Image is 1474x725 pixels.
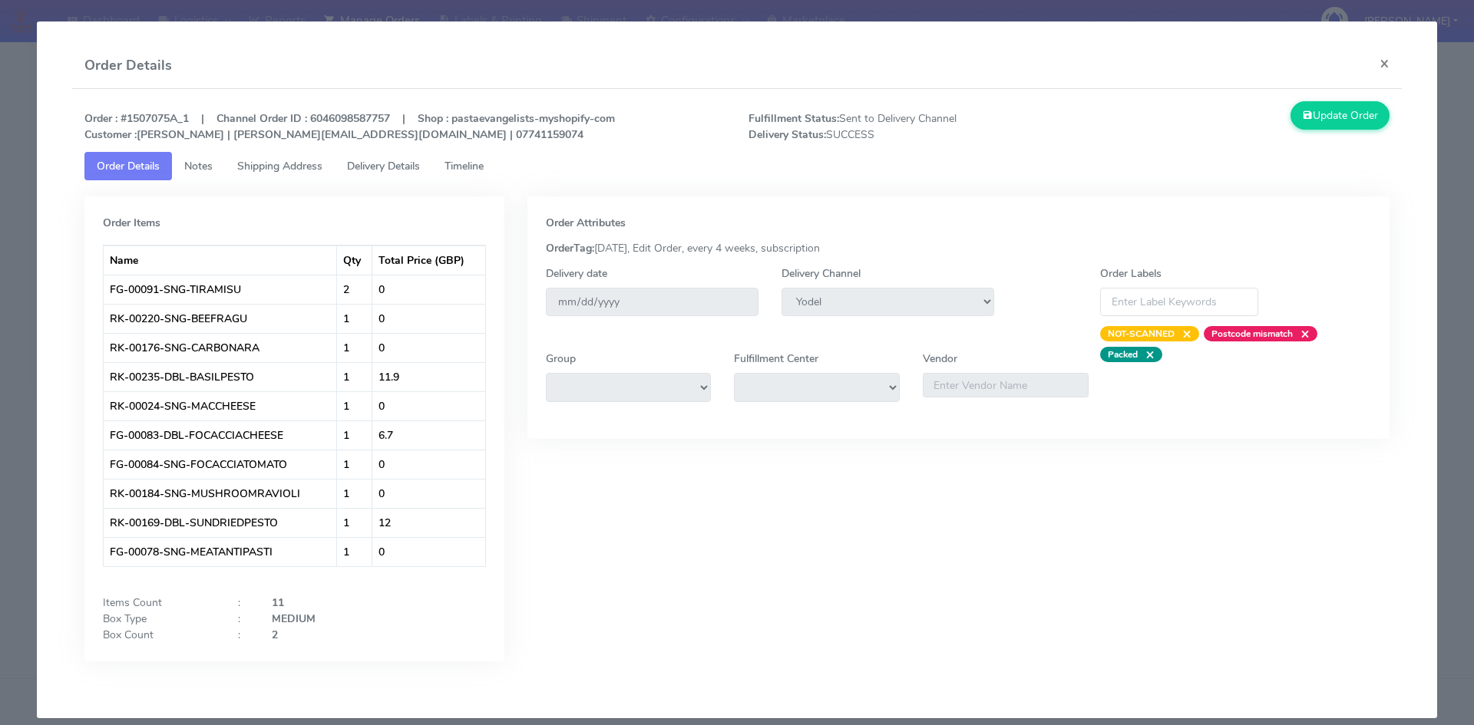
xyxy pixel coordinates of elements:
strong: Fulfillment Status: [749,111,839,126]
div: : [226,595,260,611]
strong: OrderTag: [546,241,594,255]
td: 1 [337,420,372,450]
span: × [1138,347,1155,362]
div: Box Count [91,627,226,643]
span: Timeline [445,159,484,173]
td: 12 [372,508,485,537]
td: 1 [337,362,372,391]
td: 1 [337,537,372,566]
div: : [226,611,260,627]
strong: MEDIUM [272,611,316,626]
th: Qty [337,246,372,275]
td: 0 [372,304,485,333]
td: 0 [372,275,485,304]
span: Notes [184,159,213,173]
label: Vendor [923,351,957,367]
strong: 11 [272,595,284,610]
td: 0 [372,479,485,508]
span: × [1175,326,1191,341]
strong: Order Attributes [546,216,626,230]
span: Sent to Delivery Channel SUCCESS [737,110,1069,143]
ul: Tabs [84,152,1390,180]
td: RK-00024-SNG-MACCHEESE [104,391,337,420]
td: 1 [337,479,372,508]
strong: NOT-SCANNED [1108,328,1175,340]
td: RK-00176-SNG-CARBONARA [104,333,337,362]
button: Update Order [1291,101,1390,130]
div: : [226,627,260,643]
th: Name [104,246,337,275]
td: 1 [337,508,372,537]
strong: Delivery Status: [749,127,826,142]
td: 0 [372,537,485,566]
strong: Order Items [103,216,160,230]
label: Delivery Channel [782,265,861,282]
th: Total Price (GBP) [372,246,485,275]
td: 6.7 [372,420,485,450]
h4: Order Details [84,55,172,76]
button: Close [1367,43,1402,84]
td: 0 [372,391,485,420]
div: [DATE], Edit Order, every 4 weeks, subscription [534,240,1383,256]
span: Order Details [97,159,160,173]
strong: Order : #1507075A_1 | Channel Order ID : 6046098587757 | Shop : pastaevangelists-myshopify-com [P... [84,111,615,142]
label: Fulfillment Center [734,351,818,367]
span: Delivery Details [347,159,420,173]
td: 2 [337,275,372,304]
input: Enter Label Keywords [1100,288,1258,316]
td: RK-00235-DBL-BASILPESTO [104,362,337,391]
td: FG-00078-SNG-MEATANTIPASTI [104,537,337,566]
span: Shipping Address [237,159,322,173]
strong: 2 [272,628,278,642]
td: FG-00091-SNG-TIRAMISU [104,275,337,304]
td: 1 [337,333,372,362]
span: × [1293,326,1310,341]
input: Enter Vendor Name [923,373,1089,397]
label: Group [546,351,576,367]
label: Delivery date [546,265,607,282]
td: 1 [337,391,372,420]
label: Order Labels [1100,265,1162,282]
strong: Packed [1108,348,1138,361]
td: 0 [372,450,485,479]
td: FG-00084-SNG-FOCACCIATOMATO [104,450,337,479]
td: 1 [337,304,372,333]
div: Box Type [91,611,226,627]
td: FG-00083-DBL-FOCACCIACHEESE [104,420,337,450]
strong: Postcode mismatch [1211,328,1293,340]
td: RK-00184-SNG-MUSHROOMRAVIOLI [104,479,337,508]
td: 0 [372,333,485,362]
td: 1 [337,450,372,479]
td: RK-00169-DBL-SUNDRIEDPESTO [104,508,337,537]
strong: Customer : [84,127,137,142]
div: Items Count [91,595,226,611]
td: 11.9 [372,362,485,391]
td: RK-00220-SNG-BEEFRAGU [104,304,337,333]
